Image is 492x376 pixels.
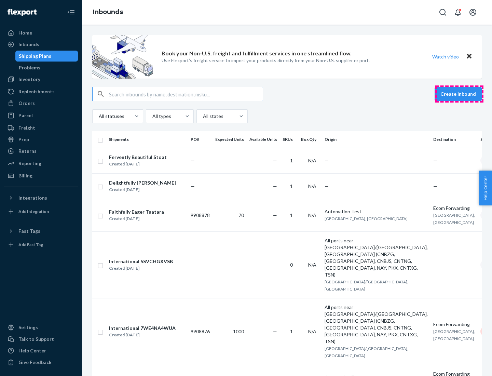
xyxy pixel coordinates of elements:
th: Origin [322,131,430,148]
span: — [325,183,329,189]
span: N/A [308,262,316,268]
span: 1 [290,212,293,218]
a: Help Center [4,345,78,356]
span: 1000 [233,328,244,334]
td: 9908876 [188,298,213,365]
div: Orders [18,100,35,107]
a: Problems [15,62,78,73]
span: — [191,183,195,189]
span: [GEOGRAPHIC_DATA]/[GEOGRAPHIC_DATA], [GEOGRAPHIC_DATA] [325,346,408,358]
ol: breadcrumbs [87,2,128,22]
a: Inbounds [4,39,78,50]
div: Faithfully Eager Tuatara [109,209,164,215]
button: Watch video [428,52,463,62]
div: Ecom Forwarding [433,205,475,212]
input: Search inbounds by name, destination, msku... [109,87,263,101]
button: Open Search Box [436,5,450,19]
button: Help Center [479,171,492,205]
span: N/A [308,158,316,163]
div: Fast Tags [18,228,40,234]
p: Use Flexport’s freight service to import your products directly from your Non-U.S. supplier or port. [162,57,370,64]
span: — [191,262,195,268]
div: Help Center [18,347,46,354]
button: Give Feedback [4,357,78,368]
div: Talk to Support [18,336,54,343]
div: Returns [18,148,37,155]
div: Integrations [18,194,47,201]
button: Create inbound [435,87,482,101]
span: — [325,158,329,163]
span: 0 [290,262,293,268]
input: All states [202,113,203,120]
div: Prep [18,136,29,143]
div: All ports near [GEOGRAPHIC_DATA]/[GEOGRAPHIC_DATA], [GEOGRAPHIC_DATA] (CNBZG, [GEOGRAPHIC_DATA], ... [325,304,428,345]
button: Close [465,52,474,62]
span: [GEOGRAPHIC_DATA], [GEOGRAPHIC_DATA] [433,213,475,225]
div: Created [DATE] [109,215,164,222]
span: — [273,262,277,268]
div: Give Feedback [18,359,52,366]
a: Talk to Support [4,334,78,345]
a: Parcel [4,110,78,121]
th: Shipments [106,131,188,148]
div: Freight [18,124,35,131]
div: Billing [18,172,32,179]
span: N/A [308,212,316,218]
div: Automation Test [325,208,428,215]
th: PO# [188,131,213,148]
div: All ports near [GEOGRAPHIC_DATA]/[GEOGRAPHIC_DATA], [GEOGRAPHIC_DATA] (CNBZG, [GEOGRAPHIC_DATA], ... [325,237,428,278]
div: Inventory [18,76,40,83]
a: Orders [4,98,78,109]
span: 1 [290,328,293,334]
div: Settings [18,324,38,331]
a: Settings [4,322,78,333]
img: Flexport logo [8,9,37,16]
span: 1 [290,183,293,189]
span: — [433,183,437,189]
a: Add Fast Tag [4,239,78,250]
a: Reporting [4,158,78,169]
span: — [273,158,277,163]
div: Add Integration [18,209,49,214]
a: Inbounds [93,8,123,16]
th: Available Units [247,131,280,148]
div: Add Fast Tag [18,242,43,247]
div: Home [18,29,32,36]
button: Open notifications [451,5,465,19]
div: Ecom Forwarding [433,321,475,328]
span: — [433,262,437,268]
span: N/A [308,328,316,334]
th: Destination [430,131,478,148]
div: Delightfully [PERSON_NAME] [109,179,176,186]
div: Created [DATE] [109,265,173,272]
span: N/A [308,183,316,189]
div: Parcel [18,112,33,119]
div: Replenishments [18,88,55,95]
div: Inbounds [18,41,39,48]
span: [GEOGRAPHIC_DATA]/[GEOGRAPHIC_DATA], [GEOGRAPHIC_DATA] [325,279,408,292]
div: Reporting [18,160,41,167]
div: Shipping Plans [19,53,51,59]
span: — [433,158,437,163]
button: Open account menu [466,5,480,19]
input: All statuses [98,113,99,120]
span: [GEOGRAPHIC_DATA], [GEOGRAPHIC_DATA] [325,216,408,221]
a: Shipping Plans [15,51,78,62]
p: Book your Non-U.S. freight and fulfillment services in one streamlined flow. [162,50,352,57]
span: 70 [238,212,244,218]
div: Created [DATE] [109,332,176,338]
button: Integrations [4,192,78,203]
a: Billing [4,170,78,181]
span: — [273,212,277,218]
a: Inventory [4,74,78,85]
a: Home [4,27,78,38]
th: Expected Units [213,131,247,148]
span: [GEOGRAPHIC_DATA], [GEOGRAPHIC_DATA] [433,329,475,341]
button: Fast Tags [4,226,78,237]
span: 1 [290,158,293,163]
div: International 5SVCHGXVSB [109,258,173,265]
div: International 7WE4NA4WUA [109,325,176,332]
div: Created [DATE] [109,186,176,193]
